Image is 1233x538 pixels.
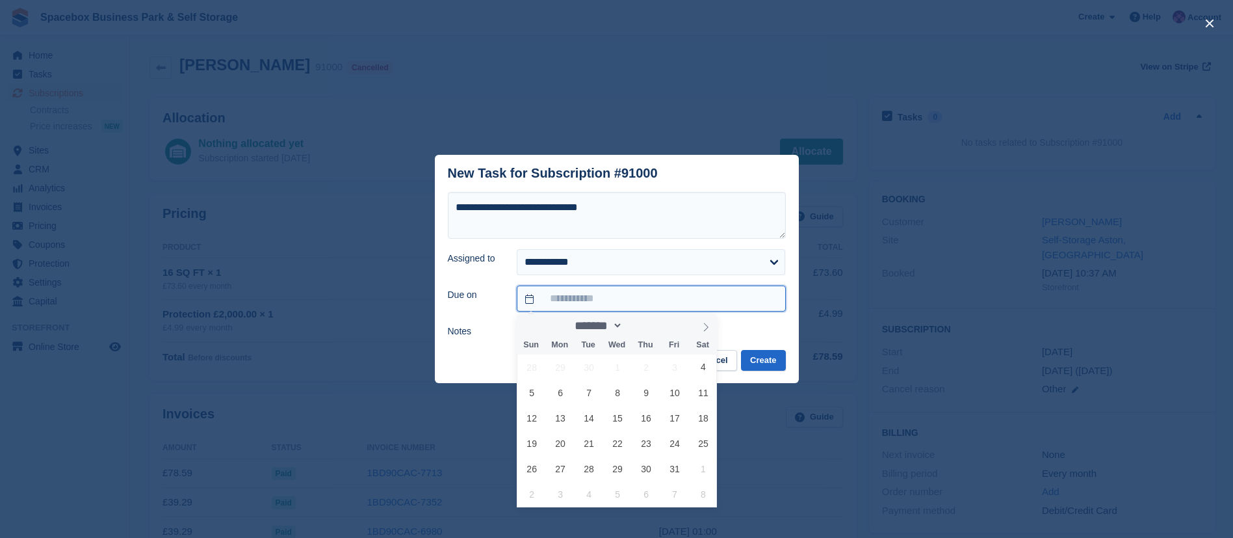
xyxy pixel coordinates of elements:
[519,456,545,481] span: October 26, 2025
[519,380,545,405] span: October 5, 2025
[690,456,716,481] span: November 1, 2025
[662,380,688,405] span: October 10, 2025
[577,405,602,431] span: October 14, 2025
[517,341,545,349] span: Sun
[662,431,688,456] span: October 24, 2025
[577,380,602,405] span: October 7, 2025
[548,456,573,481] span: October 27, 2025
[690,405,716,431] span: October 18, 2025
[577,481,602,507] span: November 4, 2025
[662,456,688,481] span: October 31, 2025
[570,319,623,332] select: Month
[634,481,659,507] span: November 6, 2025
[605,481,630,507] span: November 5, 2025
[548,355,573,380] span: September 29, 2025
[662,355,688,380] span: October 3, 2025
[548,380,573,405] span: October 6, 2025
[577,355,602,380] span: September 30, 2025
[634,456,659,481] span: October 30, 2025
[690,431,716,456] span: October 25, 2025
[741,350,785,371] button: Create
[1199,13,1220,34] button: close
[605,380,630,405] span: October 8, 2025
[631,341,660,349] span: Thu
[519,405,545,431] span: October 12, 2025
[548,431,573,456] span: October 20, 2025
[634,431,659,456] span: October 23, 2025
[605,355,630,380] span: October 1, 2025
[519,355,545,380] span: September 28, 2025
[603,341,631,349] span: Wed
[605,405,630,431] span: October 15, 2025
[690,355,716,380] span: October 4, 2025
[448,166,658,181] div: New Task for Subscription #91000
[519,431,545,456] span: October 19, 2025
[634,380,659,405] span: October 9, 2025
[448,288,502,302] label: Due on
[448,325,502,338] label: Notes
[623,319,664,332] input: Year
[548,405,573,431] span: October 13, 2025
[690,380,716,405] span: October 11, 2025
[634,355,659,380] span: October 2, 2025
[545,341,574,349] span: Mon
[662,481,688,507] span: November 7, 2025
[605,456,630,481] span: October 29, 2025
[577,456,602,481] span: October 28, 2025
[660,341,688,349] span: Fri
[634,405,659,431] span: October 16, 2025
[605,431,630,456] span: October 22, 2025
[690,481,716,507] span: November 8, 2025
[577,431,602,456] span: October 21, 2025
[662,405,688,431] span: October 17, 2025
[574,341,603,349] span: Tue
[548,481,573,507] span: November 3, 2025
[519,481,545,507] span: November 2, 2025
[688,341,717,349] span: Sat
[448,252,502,265] label: Assigned to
